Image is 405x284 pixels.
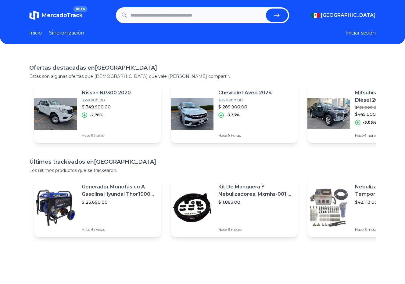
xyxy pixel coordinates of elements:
font: Nissan NP300 2020 [82,90,131,96]
img: MercadoTrack [29,10,39,20]
font: $445.000,00 [355,111,383,117]
button: Iniciar sesión [346,29,376,37]
font: Kit De Manguera Y Nebulizadores, Mxmhs-001, 6m, 6 Tees, 8 Bo [218,184,291,204]
font: Hace [82,133,90,138]
a: Sincronización [49,29,84,37]
font: Hace [218,133,227,138]
font: [GEOGRAPHIC_DATA] [94,158,156,165]
font: $ 1.883,00 [218,199,240,205]
img: Imagen destacada [34,92,77,135]
font: Estas son algunas ofertas que [DEMOGRAPHIC_DATA] que vale [PERSON_NAME] compartir. [29,74,230,79]
button: [GEOGRAPHIC_DATA] [311,12,376,19]
font: [GEOGRAPHIC_DATA] [95,64,157,71]
font: Ofertas destacadas en [29,64,95,71]
font: $42.113,00 [355,199,378,205]
font: -3,33% [226,113,240,117]
a: Imagen destacadaKit De Manguera Y Nebulizadores, Mxmhs-001, 6m, 6 Tees, 8 Bo$ 1.883,00Hace 6 meses [171,178,298,237]
a: Imagen destacadaChevrolet Aveo 2024$ 299.900,00$ 289.900,00-3,33%Hace 9 horas [171,84,298,143]
font: Hace [218,227,227,232]
font: MercadoTrack [41,12,83,19]
font: Últimos trackeados en [29,158,94,165]
img: Mexico [311,13,320,18]
font: 9 horas [364,133,377,138]
font: $459.000,00 [355,105,379,110]
img: Imagen destacada [307,92,350,135]
font: 6 meses [228,227,242,232]
a: Imagen destacadaNissan NP300 2020$359.900,00$ 349.900,00-2,78%Hace 9 horas [34,84,161,143]
font: Los últimos productos que se trackearon. [29,168,117,173]
img: Imagen destacada [307,186,350,229]
font: 9 horas [228,133,241,138]
font: Sincronización [49,30,84,36]
font: $ 299.900,00 [218,98,243,102]
a: Imagen destacadaGenerador Monofásico A Gasolina Hyundai Thor10000 P 11.5 Kw$ 23.690,00Hace 6 meses [34,178,161,237]
font: 6 meses [91,227,105,232]
font: Hace [82,227,90,232]
font: $ 23.690,00 [82,199,108,205]
font: Inicio [29,30,42,36]
font: BETA [76,7,85,11]
font: $ 349.900,00 [82,104,111,110]
a: MercadoTrackBETA [29,10,83,20]
font: Generador Monofásico A Gasolina Hyundai Thor10000 P 11.5 Kw [82,184,154,204]
font: Hace [355,227,364,232]
img: Imagen destacada [34,186,77,229]
font: $ 289.900,00 [218,104,247,110]
font: Iniciar sesión [346,30,376,36]
font: 6 meses [364,227,378,232]
font: -3,05% [363,120,376,125]
font: $359.900,00 [82,98,105,102]
font: 9 horas [91,133,104,138]
img: Imagen destacada [171,92,213,135]
img: Imagen destacada [171,186,213,229]
a: Inicio [29,29,42,37]
font: Hace [355,133,364,138]
font: [GEOGRAPHIC_DATA] [321,12,376,18]
font: Chevrolet Aveo 2024 [218,90,272,96]
font: -2,78% [90,113,103,117]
